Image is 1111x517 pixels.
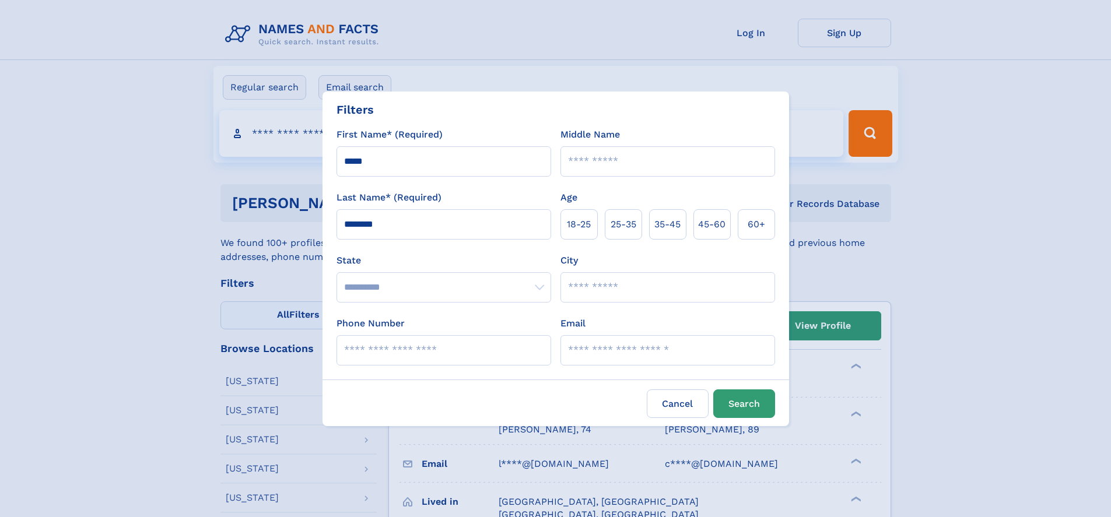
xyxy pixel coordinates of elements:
[567,217,591,231] span: 18‑25
[698,217,726,231] span: 45‑60
[560,316,586,330] label: Email
[560,254,578,268] label: City
[647,389,709,418] label: Cancel
[748,217,765,231] span: 60+
[337,316,405,330] label: Phone Number
[713,389,775,418] button: Search
[337,101,374,118] div: Filters
[560,191,577,205] label: Age
[337,128,443,142] label: First Name* (Required)
[337,254,551,268] label: State
[654,217,681,231] span: 35‑45
[560,128,620,142] label: Middle Name
[611,217,636,231] span: 25‑35
[337,191,441,205] label: Last Name* (Required)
